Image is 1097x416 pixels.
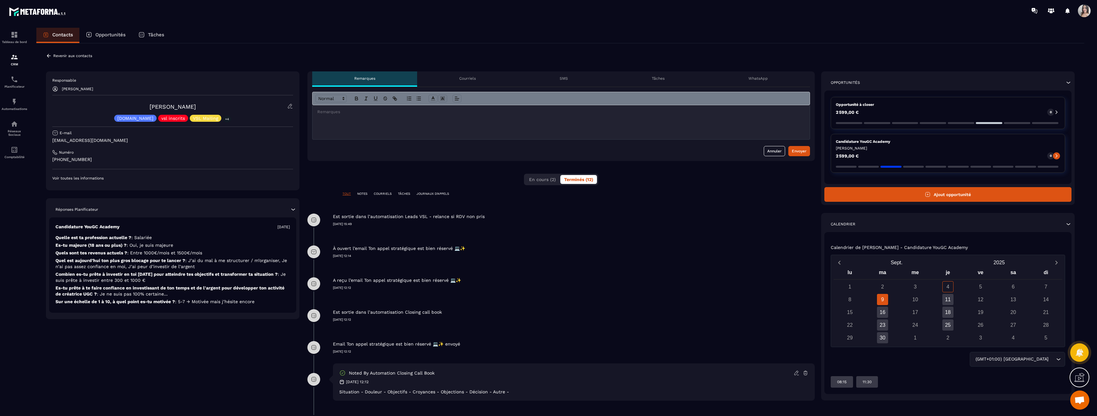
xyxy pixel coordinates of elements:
[11,76,18,83] img: scheduler
[342,192,351,196] p: TOUT
[55,207,98,212] p: Réponses Planificateur
[1008,319,1019,331] div: 27
[11,120,18,128] img: social-network
[1040,294,1051,305] div: 14
[150,103,196,110] a: [PERSON_NAME]
[398,192,410,196] p: TÂCHES
[844,332,855,343] div: 29
[909,281,921,292] div: 3
[55,285,290,297] p: Es-tu prête à te faire confiance en investissant de ton temps et de l'argent pour développer ton ...
[59,150,74,155] p: Numéro
[349,370,435,376] p: Noted by automation Closing call book
[975,281,986,292] div: 5
[1040,281,1051,292] div: 7
[877,319,888,331] div: 23
[127,250,202,255] span: : Entre 1000€/mois et 1500€/mois
[53,54,92,58] p: Revenir aux contacts
[1008,294,1019,305] div: 13
[357,192,367,196] p: NOTES
[11,146,18,154] img: accountant
[2,155,27,159] p: Comptabilité
[975,319,986,331] div: 26
[333,349,815,354] p: [DATE] 12:12
[62,87,93,91] p: [PERSON_NAME]
[333,286,815,290] p: [DATE] 12:12
[117,116,153,120] p: [DOMAIN_NAME]
[948,257,1050,268] button: Open years overlay
[831,222,855,227] p: Calendrier
[55,258,290,270] p: Quel est aujourd’hui ton plus gros blocage pour te lancer ?
[416,192,449,196] p: JOURNAUX D'APPELS
[844,294,855,305] div: 8
[277,224,290,230] p: [DATE]
[55,224,120,230] p: Candidature YouGC Academy
[131,235,152,240] span: : Salariée
[525,175,560,184] button: En cours (2)
[866,268,899,279] div: ma
[2,62,27,66] p: CRM
[52,78,293,83] p: Responsable
[2,85,27,88] p: Planificateur
[788,146,810,156] button: Envoyer
[1050,356,1055,363] input: Search for option
[1008,332,1019,343] div: 4
[1050,258,1062,267] button: Next month
[564,177,593,182] span: Terminés (12)
[1050,110,1052,114] p: 0
[942,294,953,305] div: 11
[55,242,290,248] p: Es-tu majeure (18 ans ou plus) ?
[223,116,231,122] p: +4
[836,110,859,114] p: 2 599,00 €
[863,379,872,384] p: 11:30
[831,80,860,85] p: Opportunités
[909,319,921,331] div: 24
[909,294,921,305] div: 10
[161,116,185,120] p: vsl inscrits
[97,291,168,296] span: : Je ne suis pas 100% certaine...
[79,28,132,43] a: Opportunités
[997,268,1029,279] div: sa
[2,40,27,44] p: Tableau de bord
[836,154,859,158] p: 2 599,00 €
[970,352,1065,367] div: Search for option
[2,115,27,141] a: social-networksocial-networkRéseaux Sociaux
[333,245,465,252] p: À ouvert l’email Ton appel stratégique est bien réservé 💻✨
[877,281,888,292] div: 2
[975,294,986,305] div: 12
[836,146,1060,151] p: [PERSON_NAME]
[1040,332,1051,343] div: 5
[764,146,785,156] button: Annuler
[975,307,986,318] div: 19
[1050,154,1052,158] p: 0
[52,176,293,181] p: Voir toutes les informations
[132,28,171,43] a: Tâches
[834,258,845,267] button: Previous month
[52,137,293,143] p: [EMAIL_ADDRESS][DOMAIN_NAME]
[55,235,290,241] p: Quelle est ta profession actuelle ?
[175,299,254,304] span: : 5-7 → Motivée mais j’hésite encore
[942,332,953,343] div: 2
[459,76,476,81] p: Courriels
[834,281,1062,343] div: Calendar days
[837,379,847,384] p: 08:15
[2,107,27,111] p: Automatisations
[1040,319,1051,331] div: 28
[877,307,888,318] div: 16
[877,294,888,305] div: 9
[333,222,815,226] p: [DATE] 15:49
[964,268,997,279] div: ve
[748,76,768,81] p: WhatsApp
[1008,281,1019,292] div: 6
[2,71,27,93] a: schedulerschedulerPlanificateur
[831,245,968,250] p: Calendrier de [PERSON_NAME] - Candidature YouGC Academy
[844,319,855,331] div: 22
[333,341,460,347] p: Email Ton appel stratégique est bien réservé 💻✨ envoyé
[374,192,392,196] p: COURRIELS
[55,299,290,305] p: Sur une échelle de 1 à 10, à quel point es-tu motivée ?
[60,130,72,135] p: E-mail
[834,268,866,279] div: lu
[899,268,931,279] div: me
[1030,268,1062,279] div: di
[2,141,27,164] a: accountantaccountantComptabilité
[1040,307,1051,318] div: 21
